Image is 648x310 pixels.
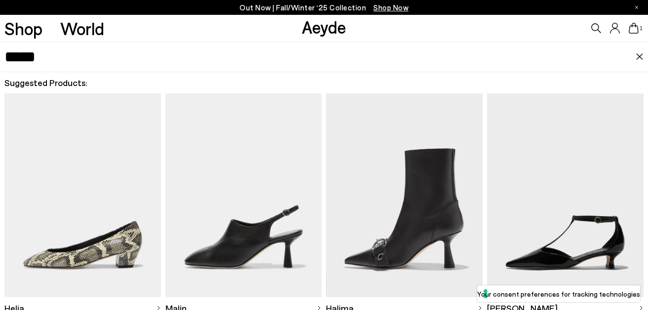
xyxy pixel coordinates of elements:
[487,93,644,297] img: Descriptive text
[629,23,639,34] a: 1
[240,1,408,14] p: Out Now | Fall/Winter ‘25 Collection
[477,285,640,302] button: Your consent preferences for tracking technologies
[60,20,104,37] a: World
[639,26,644,31] span: 1
[477,289,640,299] label: Your consent preferences for tracking technologies
[636,53,644,60] img: close.svg
[4,77,644,89] h2: Suggested Products:
[4,20,42,37] a: Shop
[373,3,408,12] span: Navigate to /collections/new-in
[302,16,346,37] a: Aeyde
[165,93,322,297] img: Descriptive text
[4,93,161,297] img: Descriptive text
[326,93,483,297] img: Descriptive text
